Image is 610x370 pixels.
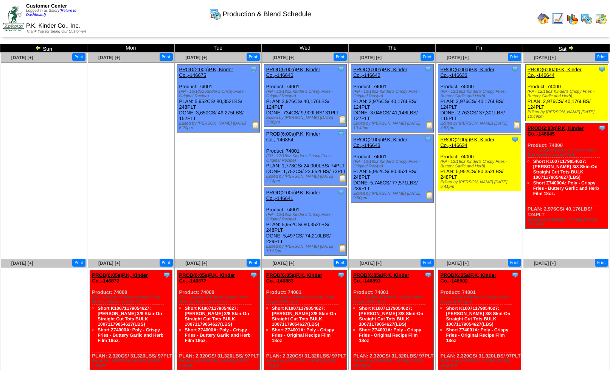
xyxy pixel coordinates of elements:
button: Print [595,53,608,61]
a: Short K10071179054627: [PERSON_NAME] 3/8 Skin-On Straight Cut Tots BULK 10071179054627(LBS) [185,306,249,327]
td: Tue [174,44,261,53]
div: Product: 74001 PLAN: 2,976CS / 40,176LBS / 124PLT DONE: 3,048CS / 41,148LBS / 127PLT [351,65,434,133]
img: Tooltip [511,136,519,143]
a: [DATE] [+] [11,261,33,266]
a: Short K10071179054627: [PERSON_NAME] 3/8 Skin-On Straight Cut Tots BULK 10071179054627(LBS) [272,306,336,327]
a: PROD(6:00a)P.K, Kinder Co.,-146644 [528,67,582,78]
div: (FP - 12/18oz Kinder's Crispy Fries - Original Recipe) [179,89,259,98]
button: Print [421,259,434,267]
img: Tooltip [337,66,345,73]
a: PROD(2:00p)P.K, Kinder Co.,-146645 [528,125,584,137]
a: [DATE] [+] [11,55,33,60]
button: Print [421,53,434,61]
a: PROD(2:00p)P.K, Kinder Co.,-146675 [179,67,233,78]
img: Tooltip [424,271,432,279]
div: Product: 74000 PLAN: 2,976CS / 40,176LBS / 124PLT [525,123,608,229]
img: Tooltip [424,66,432,73]
div: Product: 74000 PLAN: 2,320CS / 31,320LBS / 97PLT [177,270,259,370]
div: Edited by [PERSON_NAME] [DATE] 9:09pm [92,359,172,368]
img: Production Report [426,191,433,199]
td: Fri [436,44,523,53]
div: Edited by [PERSON_NAME] [DATE] 9:21pm [179,359,259,368]
span: [DATE] [+] [273,261,295,266]
img: Tooltip [250,271,258,279]
div: Product: 74000 PLAN: 5,952CS / 80,352LBS / 248PLT [438,135,521,191]
div: Product: 74001 PLAN: 2,320CS / 31,320LBS / 97PLT [351,270,434,370]
a: PROD(6:00a)P.K, Kinder Co.,-146633 [440,67,494,78]
a: [DATE] [+] [185,55,207,60]
a: [DATE] [+] [98,261,120,266]
button: Print [72,53,85,61]
div: Product: 74000 PLAN: 2,976CS / 40,176LBS / 124PLT [525,65,608,121]
div: Edited by [PERSON_NAME] [DATE] 4:57pm [440,121,520,130]
div: (FP - 12/18oz Kinder's Crispy Fries - Buttery Garlic and Herb) [440,89,520,98]
div: Product: 74001 PLAN: 5,952CS / 80,352LBS / 248PLT DONE: 3,650CS / 49,275LBS / 152PLT [177,65,259,133]
button: Print [595,259,608,267]
a: Short K10071179054627: [PERSON_NAME] 3/8 Skin-On Straight Cut Tots BULK 10071179054627(LBS) [98,306,162,327]
img: arrowleft.gif [35,45,41,51]
div: Product: 74001 PLAN: 5,952CS / 80,352LBS / 248PLT DONE: 5,497CS / 74,210LBS / 229PLT [264,188,346,256]
img: Tooltip [511,66,519,73]
button: Print [334,53,347,61]
img: home.gif [537,12,549,25]
div: (FP - 12/18oz Kinder's Crispy Fries - Buttery Garlic and Herb) [92,295,172,304]
div: Edited by [PERSON_NAME] [DATE] 6:20pm [179,121,259,130]
a: PROD(6:00a)P.K, Kinder Co.,-146642 [353,67,407,78]
img: Production Report [339,174,346,182]
img: Tooltip [250,66,258,73]
div: (FP - 12/18oz Kinder's Crispy Fries - Buttery Garlic and Herb) [179,295,259,304]
div: (FP - 12/18oz Kinder's Crispy Fries - Original Recipe) [266,295,346,304]
div: Product: 74001 PLAN: 2,976CS / 40,176LBS / 124PLT DONE: 734CS / 9,909LBS / 31PLT [264,65,346,127]
div: (FP - 12/18oz Kinder's Crispy Fries - Buttery Garlic and Herb) [440,159,520,169]
button: Print [72,259,85,267]
td: Mon [87,44,174,53]
span: [DATE] [+] [447,261,469,266]
img: Tooltip [337,189,345,196]
button: Print [247,259,260,267]
img: Tooltip [337,130,345,137]
a: PROD(6:05a)P.K, Kinder Co.,-146872 [92,272,148,284]
div: Product: 74001 PLAN: 2,320CS / 31,320LBS / 97PLT [264,270,346,370]
a: [DATE] [+] [273,55,295,60]
img: Tooltip [598,66,606,73]
img: calendarprod.gif [581,12,593,25]
div: Edited by [PERSON_NAME] [DATE] 10:06pm [353,359,433,368]
a: (Return to Dashboard) [26,9,76,17]
span: [DATE] [+] [185,261,207,266]
img: Production Report [339,116,346,123]
a: Short Z74000A: Poly - Crispy Fries - Buttery Garlic and Herb Film 18oz. [533,180,599,196]
a: [DATE] [+] [447,55,469,60]
div: (FP - 12/18oz Kinder's Crispy Fries - Buttery Garlic and Herb) [528,148,608,157]
div: Edited by [PERSON_NAME] [DATE] 5:41pm [440,180,520,189]
img: graph.gif [566,12,578,25]
button: Print [160,259,173,267]
div: Edited by [PERSON_NAME] [DATE] 9:50pm [353,191,433,200]
div: Product: 74001 PLAN: 5,952CS / 80,352LBS / 248PLT DONE: 5,746CS / 77,571LBS / 239PLT [351,135,434,203]
img: Tooltip [337,271,345,279]
span: [DATE] [+] [360,261,382,266]
a: Short Z74000A: Poly - Crispy Fries - Buttery Garlic and Herb Film 18oz. [98,327,163,343]
img: line_graph.gif [552,12,564,25]
a: PROD(6:05a)P.K, Kinder Co.,-146883 [266,272,322,284]
div: Edited by [PERSON_NAME] [DATE] 10:18pm [528,217,608,226]
div: Edited by [PERSON_NAME] [DATE] 10:37pm [266,244,346,253]
span: [DATE] [+] [98,55,120,60]
span: Customer Center [26,3,67,9]
a: PROD(6:05a)P.K, Kinder Co.,-146902 [440,272,496,284]
img: ZoRoCo_Logo(Green%26Foil)%20jpg.webp [3,6,24,31]
div: Product: 74000 PLAN: 2,320CS / 31,320LBS / 97PLT [90,270,172,370]
a: [DATE] [+] [534,261,556,266]
button: Print [247,53,260,61]
a: [DATE] [+] [534,55,556,60]
img: Tooltip [511,271,519,279]
a: PROD(6:05a)P.K, Kinder Co.,-146893 [353,272,409,284]
a: Short K10071179054627: [PERSON_NAME] 3/8 Skin-On Straight Cut Tots BULK 10071179054627(LBS) [446,306,510,327]
td: Wed [261,44,348,53]
div: Product: 74001 PLAN: 2,320CS / 31,320LBS / 97PLT [438,270,521,370]
a: Short K10071179054627: [PERSON_NAME] 3/8 Skin-On Straight Cut Tots BULK 10071179054627(LBS) [359,306,423,327]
